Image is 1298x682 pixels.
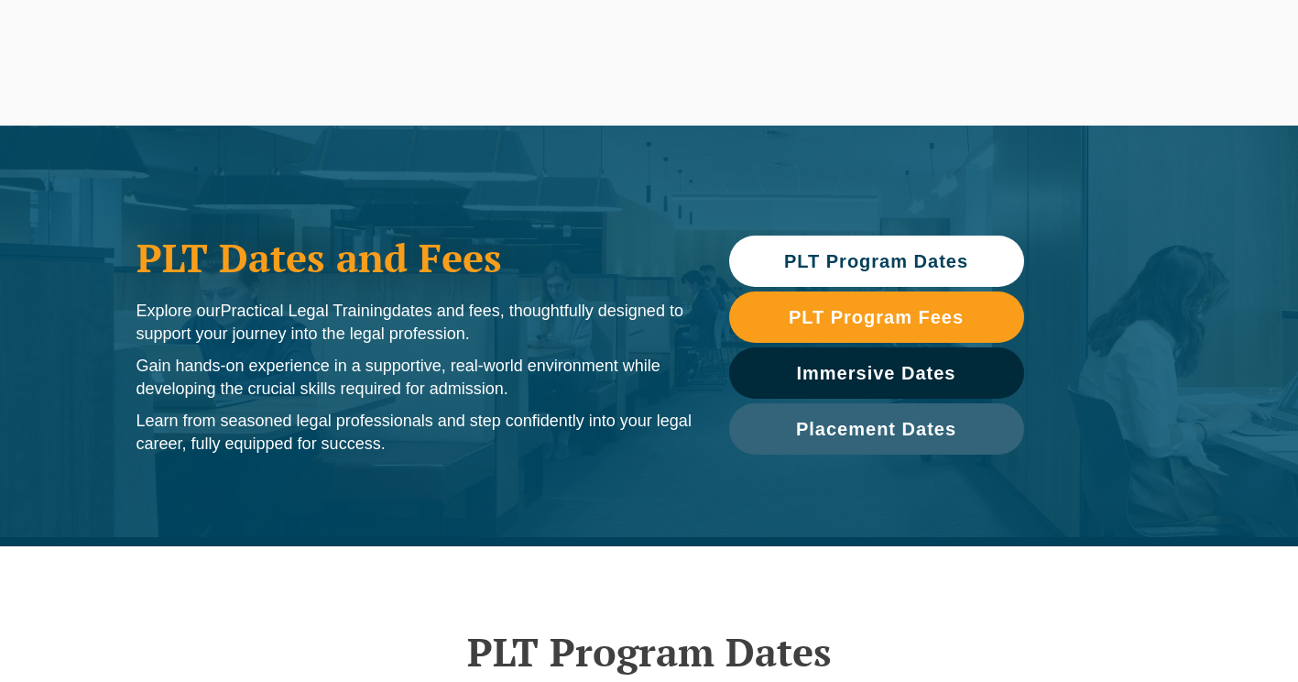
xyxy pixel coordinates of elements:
a: Placement Dates [729,403,1024,455]
h1: PLT Dates and Fees [136,235,693,280]
p: Gain hands-on experience in a supportive, real-world environment while developing the crucial ski... [136,355,693,401]
h2: PLT Program Dates [127,629,1172,675]
span: Placement Dates [796,420,956,438]
a: Immersive Dates [729,347,1024,399]
p: Learn from seasoned legal professionals and step confidently into your legal career, fully equipp... [136,410,693,456]
a: PLT Program Dates [729,236,1024,287]
p: Explore our dates and fees, thoughtfully designed to support your journey into the legal profession. [136,300,693,346]
span: Practical Legal Training [221,302,392,320]
span: PLT Program Fees [789,308,964,326]
a: PLT Program Fees [729,291,1024,343]
span: PLT Program Dates [784,252,968,270]
span: Immersive Dates [797,364,956,382]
